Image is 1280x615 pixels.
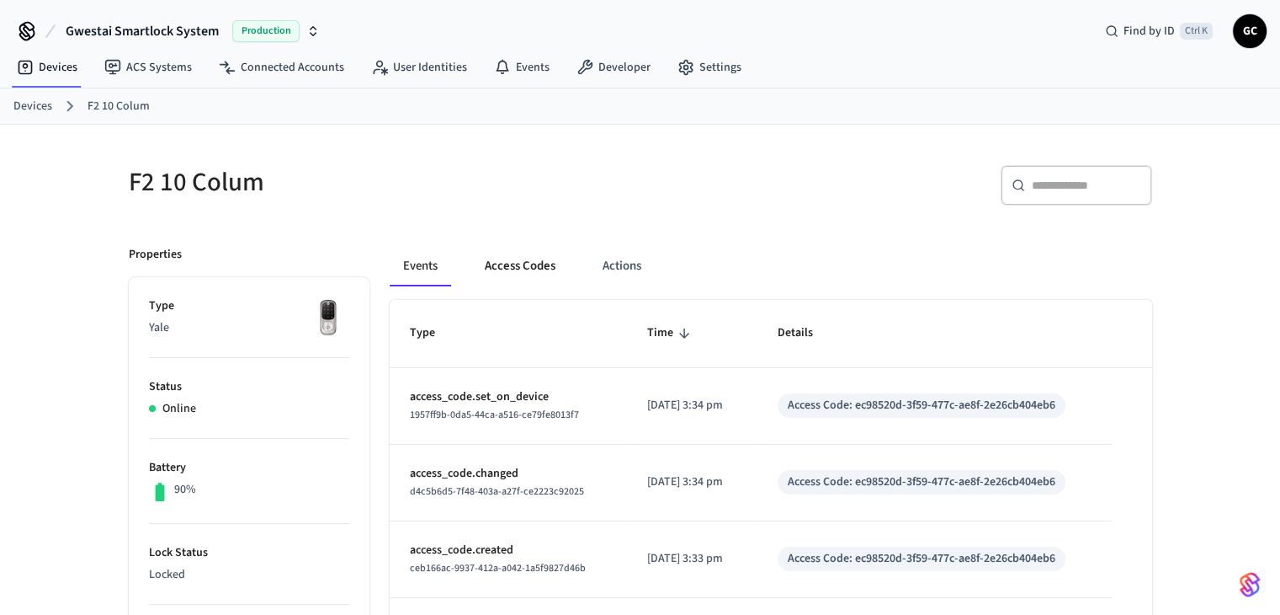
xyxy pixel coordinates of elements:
p: Lock Status [149,544,349,562]
span: Production [232,20,300,42]
div: Find by IDCtrl K [1091,16,1226,46]
h5: F2 10 Colum [129,165,630,200]
a: User Identities [358,52,481,83]
p: access_code.set_on_device [410,388,607,406]
p: Yale [149,319,349,337]
p: access_code.changed [410,465,607,483]
a: Developer [563,52,664,83]
div: ant example [390,246,1152,286]
button: Access Codes [471,246,569,286]
p: [DATE] 3:34 pm [647,473,737,491]
a: Settings [664,52,755,83]
span: ceb166ac-9937-412a-a042-1a5f9827d46b [410,561,586,575]
button: Events [390,246,451,286]
span: Gwestai Smartlock System [66,21,219,41]
span: Time [647,320,695,346]
div: Access Code: ec98520d-3f59-477c-ae8f-2e26cb404eb6 [788,397,1055,414]
a: F2 10 Colum [88,98,150,115]
a: Devices [3,52,91,83]
a: Events [481,52,563,83]
span: d4c5b6d5-7f48-403a-a27f-ce2223c92025 [410,484,584,499]
span: Ctrl K [1180,23,1213,40]
p: Properties [129,246,182,264]
span: GC [1235,16,1265,46]
p: 90% [174,481,196,499]
p: Status [149,378,349,396]
span: Details [778,320,835,346]
div: Access Code: ec98520d-3f59-477c-ae8f-2e26cb404eb6 [788,550,1055,568]
p: access_code.created [410,542,607,559]
button: Actions [589,246,655,286]
a: Devices [13,98,52,115]
button: GC [1233,14,1267,48]
span: 1957ff9b-0da5-44ca-a516-ce79fe8013f7 [410,408,579,422]
a: Connected Accounts [205,52,358,83]
p: [DATE] 3:34 pm [647,397,737,414]
a: ACS Systems [91,52,205,83]
p: Battery [149,459,349,477]
img: SeamLogoGradient.69752ec5.svg [1240,571,1260,598]
p: [DATE] 3:33 pm [647,550,737,568]
span: Type [410,320,457,346]
img: Yale Assure Touchscreen Wifi Smart Lock, Satin Nickel, Front [307,297,349,340]
p: Locked [149,566,349,584]
div: Access Code: ec98520d-3f59-477c-ae8f-2e26cb404eb6 [788,473,1055,491]
p: Online [162,400,196,418]
span: Find by ID [1123,23,1175,40]
p: Type [149,297,349,315]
